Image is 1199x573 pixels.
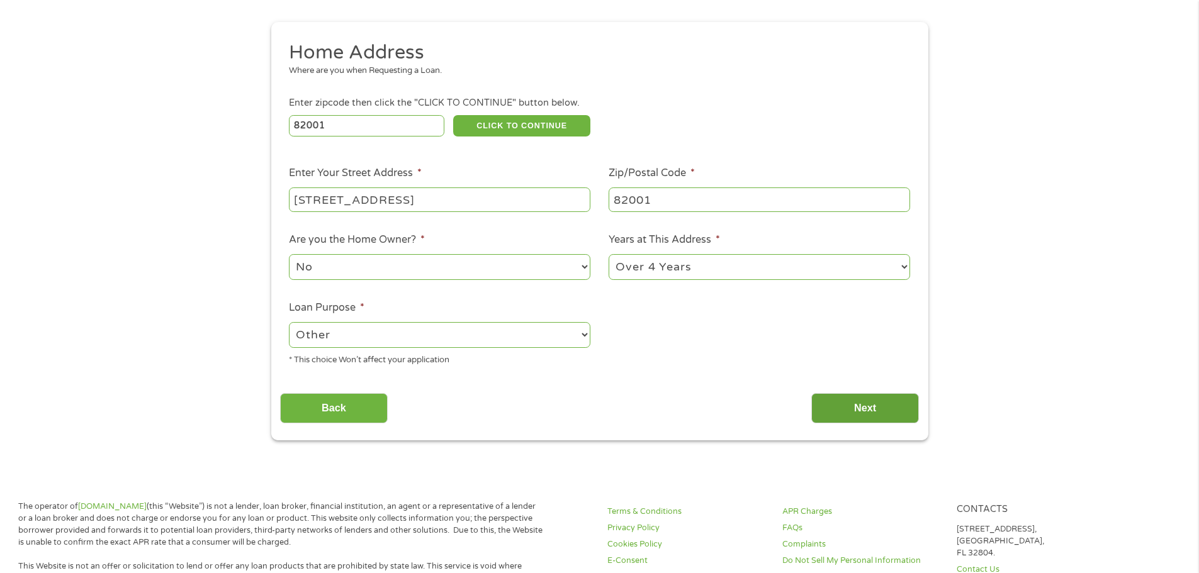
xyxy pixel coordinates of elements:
[609,167,695,180] label: Zip/Postal Code
[289,167,422,180] label: Enter Your Street Address
[78,501,147,511] a: [DOMAIN_NAME]
[607,555,767,567] a: E-Consent
[782,555,942,567] a: Do Not Sell My Personal Information
[811,393,919,424] input: Next
[289,65,901,77] div: Where are you when Requesting a Loan.
[957,504,1117,516] h4: Contacts
[957,523,1117,559] p: [STREET_ADDRESS], [GEOGRAPHIC_DATA], FL 32804.
[607,538,767,550] a: Cookies Policy
[609,233,720,247] label: Years at This Address
[18,501,543,548] p: The operator of (this “Website”) is not a lender, loan broker, financial institution, an agent or...
[289,301,364,314] label: Loan Purpose
[289,115,444,136] input: Enter Zipcode (e.g 01510)
[782,506,942,518] a: APR Charges
[453,115,590,136] button: CLICK TO CONTINUE
[289,96,909,110] div: Enter zipcode then click the "CLICK TO CONTINUE" button below.
[289,187,590,211] input: 1 Main Street
[289,40,901,65] h2: Home Address
[782,522,942,534] a: FAQs
[289,350,590,367] div: * This choice Won’t affect your application
[289,233,425,247] label: Are you the Home Owner?
[280,393,388,424] input: Back
[607,506,767,518] a: Terms & Conditions
[782,538,942,550] a: Complaints
[607,522,767,534] a: Privacy Policy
